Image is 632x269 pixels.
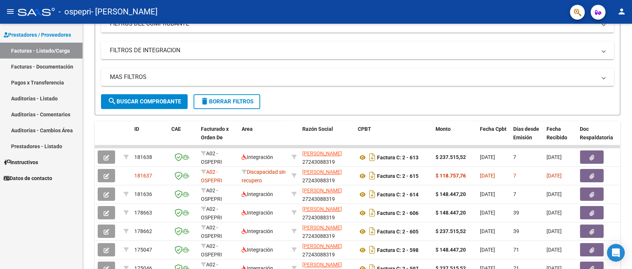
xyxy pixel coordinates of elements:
span: Area [242,126,253,132]
span: Razón Social [302,126,333,132]
span: A02 - OSPEPRI [201,150,222,165]
span: 181636 [134,191,152,197]
datatable-header-cell: CAE [168,121,198,154]
button: Buscar Comprobante [101,94,188,109]
span: Días desde Emisión [513,126,539,140]
span: Datos de contacto [4,174,52,182]
span: Integración [242,191,273,197]
span: 7 [513,154,516,160]
span: [DATE] [480,247,495,253]
span: Discapacidad sin recupero [242,169,286,183]
mat-expansion-panel-header: MAS FILTROS [101,68,614,86]
span: [DATE] [547,247,562,253]
span: [PERSON_NAME] [302,262,342,268]
strong: Factura C: 2 - 615 [377,173,418,179]
span: Borrar Filtros [200,98,253,105]
i: Descargar documento [367,244,377,256]
span: Monto [436,126,451,132]
span: [PERSON_NAME] [302,206,342,212]
button: Borrar Filtros [194,94,260,109]
span: [PERSON_NAME] [302,150,342,156]
span: A02 - OSPEPRI [201,206,222,220]
datatable-header-cell: CPBT [355,121,433,154]
mat-icon: search [108,97,117,106]
strong: Factura C: 2 - 614 [377,192,418,197]
span: [PERSON_NAME] [302,169,342,175]
div: 27243088319 [302,223,352,239]
i: Descargar documento [367,170,377,182]
span: 178663 [134,210,152,216]
mat-icon: person [617,7,626,16]
i: Descargar documento [367,151,377,163]
span: Buscar Comprobante [108,98,181,105]
span: - [PERSON_NAME] [91,4,158,20]
strong: $ 237.515,52 [436,154,466,160]
datatable-header-cell: ID [131,121,168,154]
span: Facturado x Orden De [201,126,229,140]
span: [DATE] [480,191,495,197]
div: Open Intercom Messenger [607,244,625,262]
span: [DATE] [547,173,562,179]
span: 175047 [134,247,152,253]
span: [DATE] [480,210,495,216]
strong: Factura C: 2 - 606 [377,210,418,216]
span: 7 [513,191,516,197]
span: [DATE] [480,228,495,234]
div: 27243088319 [302,186,352,202]
span: 7 [513,173,516,179]
mat-panel-title: MAS FILTROS [110,73,596,81]
span: - ospepri [58,4,91,20]
span: [DATE] [480,154,495,160]
mat-icon: delete [200,97,209,106]
datatable-header-cell: Razón Social [299,121,355,154]
span: [PERSON_NAME] [302,225,342,230]
span: 181637 [134,173,152,179]
span: CPBT [358,126,371,132]
span: Instructivos [4,158,38,166]
strong: Factura C: 2 - 605 [377,229,418,235]
mat-panel-title: FILTROS DE INTEGRACION [110,46,596,54]
span: 178662 [134,228,152,234]
span: 71 [513,247,519,253]
span: A02 - OSPEPRI [201,187,222,202]
span: ID [134,126,139,132]
span: Prestadores / Proveedores [4,31,71,39]
strong: Factura C: 2 - 613 [377,155,418,160]
span: Integración [242,228,273,234]
span: 181638 [134,154,152,160]
datatable-header-cell: Monto [433,121,477,154]
strong: $ 118.757,76 [436,173,466,179]
span: Integración [242,210,273,216]
div: 27243088319 [302,205,352,220]
span: Integración [242,154,273,160]
span: Fecha Recibido [547,126,567,140]
datatable-header-cell: Area [239,121,289,154]
i: Descargar documento [367,207,377,219]
strong: $ 148.447,20 [436,247,466,253]
strong: $ 237.515,52 [436,228,466,234]
span: [DATE] [547,191,562,197]
mat-expansion-panel-header: FILTROS DE INTEGRACION [101,41,614,59]
strong: Factura C: 2 - 598 [377,247,418,253]
datatable-header-cell: Fecha Cpbt [477,121,510,154]
datatable-header-cell: Doc Respaldatoria [577,121,621,154]
span: [DATE] [547,154,562,160]
div: 27243088319 [302,168,352,183]
div: 27243088319 [302,149,352,165]
span: Doc Respaldatoria [580,126,613,140]
span: CAE [171,126,181,132]
span: 39 [513,228,519,234]
span: A02 - OSPEPRI [201,169,222,183]
datatable-header-cell: Días desde Emisión [510,121,544,154]
datatable-header-cell: Facturado x Orden De [198,121,239,154]
span: A02 - OSPEPRI [201,225,222,239]
span: [DATE] [547,210,562,216]
span: [DATE] [480,173,495,179]
span: [PERSON_NAME] [302,187,342,193]
datatable-header-cell: Fecha Recibido [544,121,577,154]
span: A02 - OSPEPRI [201,243,222,258]
span: 39 [513,210,519,216]
i: Descargar documento [367,225,377,237]
strong: $ 148.447,20 [436,210,466,216]
i: Descargar documento [367,188,377,200]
